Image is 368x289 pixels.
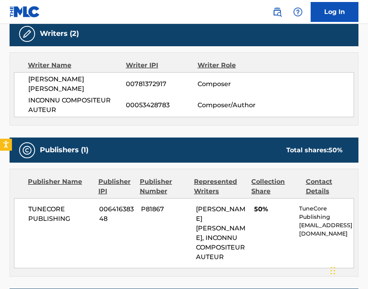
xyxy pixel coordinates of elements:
[306,177,354,196] div: Contact Details
[141,204,190,214] span: P81867
[40,145,88,155] h5: Publishers (1)
[269,4,285,20] a: Public Search
[293,7,303,17] img: help
[331,259,335,283] div: Drag
[40,29,79,38] h5: Writers (2)
[196,205,245,261] span: [PERSON_NAME] [PERSON_NAME], INCONNU COMPOSITEUR AUTEUR
[126,79,198,89] span: 00781372917
[28,75,126,94] span: [PERSON_NAME] [PERSON_NAME]
[22,29,32,39] img: Writers
[299,221,354,238] p: [EMAIL_ADDRESS][DOMAIN_NAME]
[299,204,354,221] p: TuneCore Publishing
[126,100,198,110] span: 00053428783
[198,61,263,70] div: Writer Role
[28,177,92,196] div: Publisher Name
[286,145,343,155] div: Total shares:
[251,177,299,196] div: Collection Share
[290,4,306,20] div: Help
[140,177,188,196] div: Publisher Number
[99,204,135,224] span: 00641638348
[28,61,126,70] div: Writer Name
[329,146,343,154] span: 50 %
[198,79,262,89] span: Composer
[28,204,93,224] span: TUNECORE PUBLISHING
[98,177,134,196] div: Publisher IPI
[22,145,32,155] img: Publishers
[272,7,282,17] img: search
[328,251,368,289] iframe: Chat Widget
[311,2,358,22] a: Log In
[194,177,245,196] div: Represented Writers
[254,204,293,214] span: 50%
[126,61,198,70] div: Writer IPI
[28,96,126,115] span: INCONNU COMPOSITEUR AUTEUR
[10,6,40,18] img: MLC Logo
[198,100,262,110] span: Composer/Author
